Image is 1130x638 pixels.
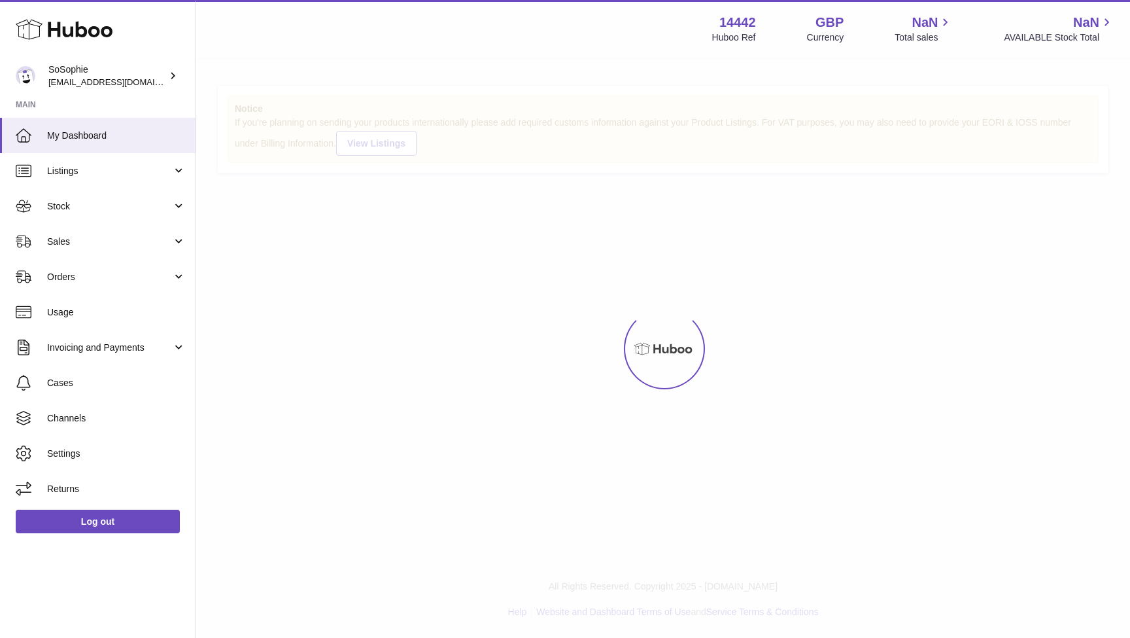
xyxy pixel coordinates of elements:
strong: 14442 [719,14,756,31]
span: Cases [47,377,186,389]
span: Orders [47,271,172,283]
span: Channels [47,412,186,425]
span: [EMAIL_ADDRESS][DOMAIN_NAME] [48,77,192,87]
span: Settings [47,448,186,460]
span: Returns [47,483,186,495]
span: Invoicing and Payments [47,342,172,354]
span: NaN [912,14,938,31]
span: AVAILABLE Stock Total [1004,31,1114,44]
div: SoSophie [48,63,166,88]
div: Huboo Ref [712,31,756,44]
a: Log out [16,510,180,533]
span: NaN [1073,14,1099,31]
a: NaN Total sales [895,14,953,44]
span: Total sales [895,31,953,44]
span: Stock [47,200,172,213]
span: Usage [47,306,186,319]
span: Listings [47,165,172,177]
div: Currency [807,31,844,44]
span: My Dashboard [47,130,186,142]
a: NaN AVAILABLE Stock Total [1004,14,1114,44]
strong: GBP [815,14,844,31]
img: info@thebigclick.co.uk [16,66,35,86]
span: Sales [47,236,172,248]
